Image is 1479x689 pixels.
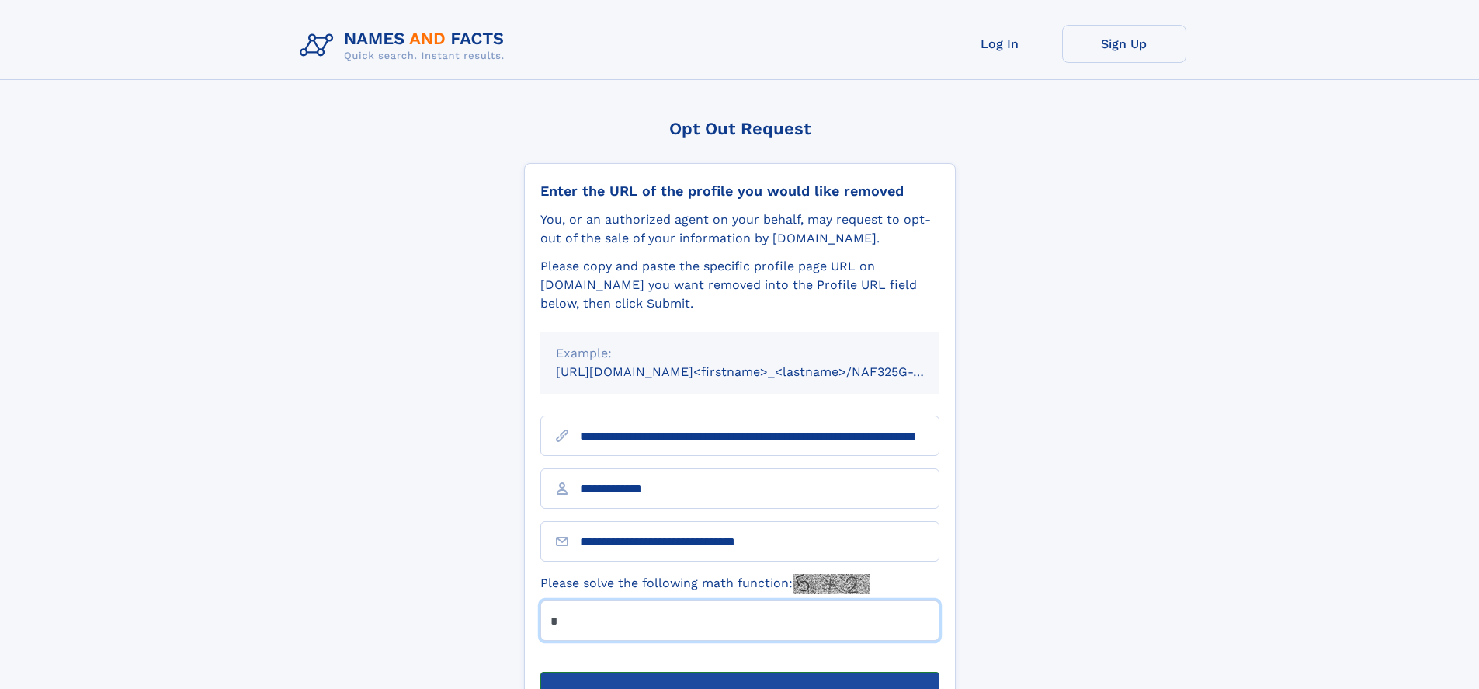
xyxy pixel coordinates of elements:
[556,364,969,379] small: [URL][DOMAIN_NAME]<firstname>_<lastname>/NAF325G-xxxxxxxx
[540,257,939,313] div: Please copy and paste the specific profile page URL on [DOMAIN_NAME] you want removed into the Pr...
[938,25,1062,63] a: Log In
[293,25,517,67] img: Logo Names and Facts
[1062,25,1186,63] a: Sign Up
[540,574,870,594] label: Please solve the following math function:
[540,183,939,200] div: Enter the URL of the profile you would like removed
[556,344,924,363] div: Example:
[540,211,939,248] div: You, or an authorized agent on your behalf, may request to opt-out of the sale of your informatio...
[524,119,956,138] div: Opt Out Request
